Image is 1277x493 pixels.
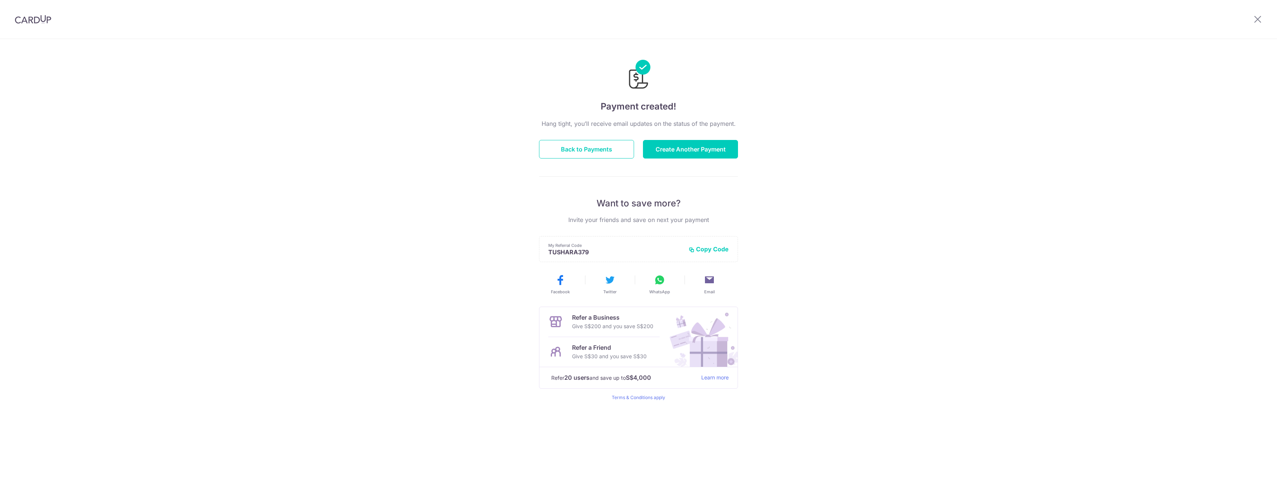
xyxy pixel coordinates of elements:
span: WhatsApp [649,289,670,295]
img: Payments [627,60,650,91]
p: Want to save more? [539,197,738,209]
img: CardUp [15,15,51,24]
p: My Referral Code [548,242,683,248]
strong: S$4,000 [626,373,651,382]
p: TUSHARA379 [548,248,683,256]
button: Email [688,274,731,295]
button: Copy Code [689,245,729,253]
p: Hang tight, you’ll receive email updates on the status of the payment. [539,119,738,128]
button: Twitter [588,274,632,295]
p: Refer a Business [572,313,653,322]
button: Create Another Payment [643,140,738,159]
button: WhatsApp [638,274,682,295]
img: Refer [663,307,738,367]
button: Facebook [538,274,582,295]
span: Email [704,289,715,295]
span: Twitter [603,289,617,295]
span: Facebook [551,289,570,295]
strong: 20 users [564,373,589,382]
p: Give S$200 and you save S$200 [572,322,653,331]
p: Give S$30 and you save S$30 [572,352,647,361]
p: Refer and save up to [551,373,695,382]
p: Invite your friends and save on next your payment [539,215,738,224]
a: Terms & Conditions apply [612,395,665,400]
h4: Payment created! [539,100,738,113]
p: Refer a Friend [572,343,647,352]
a: Learn more [701,373,729,382]
button: Back to Payments [539,140,634,159]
